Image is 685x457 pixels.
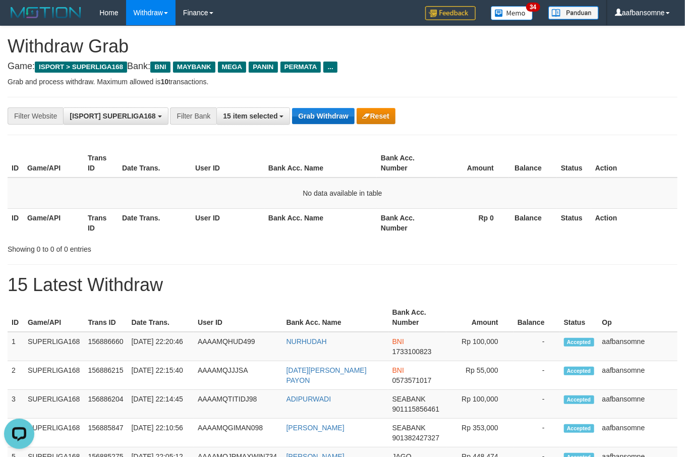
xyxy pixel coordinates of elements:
[8,107,63,125] div: Filter Website
[128,361,194,390] td: [DATE] 22:15:40
[194,361,282,390] td: AAAAMQJJJSA
[216,107,290,125] button: 15 item selected
[194,419,282,447] td: AAAAMQGIMAN098
[513,303,560,332] th: Balance
[557,208,591,237] th: Status
[128,390,194,419] td: [DATE] 22:14:45
[8,178,677,209] td: No data available in table
[392,424,426,432] span: SEABANK
[8,149,23,178] th: ID
[8,275,677,295] h1: 15 Latest Withdraw
[35,62,127,73] span: ISPORT > SUPERLIGA168
[128,303,194,332] th: Date Trans.
[557,149,591,178] th: Status
[392,348,432,356] span: Copy 1733100823 to clipboard
[8,390,24,419] td: 3
[564,367,594,375] span: Accepted
[23,208,84,237] th: Game/API
[118,149,191,178] th: Date Trans.
[160,78,168,86] strong: 10
[564,395,594,404] span: Accepted
[323,62,337,73] span: ...
[377,208,437,237] th: Bank Acc. Number
[357,108,395,124] button: Reset
[548,6,599,20] img: panduan.png
[560,303,598,332] th: Status
[23,149,84,178] th: Game/API
[84,390,127,419] td: 156886204
[8,36,677,56] h1: Withdraw Grab
[118,208,191,237] th: Date Trans.
[264,208,377,237] th: Bank Acc. Name
[392,395,426,403] span: SEABANK
[84,208,118,237] th: Trans ID
[591,208,677,237] th: Action
[8,332,24,361] td: 1
[446,390,513,419] td: Rp 100,000
[513,419,560,447] td: -
[264,149,377,178] th: Bank Acc. Name
[287,337,327,346] a: NURHUDAH
[513,361,560,390] td: -
[24,332,84,361] td: SUPERLIGA168
[194,332,282,361] td: AAAAMQHUD499
[392,405,439,413] span: Copy 901115856461 to clipboard
[24,303,84,332] th: Game/API
[598,361,677,390] td: aafbansomne
[392,434,439,442] span: Copy 901382427327 to clipboard
[598,303,677,332] th: Op
[8,361,24,390] td: 2
[437,208,509,237] th: Rp 0
[8,240,278,254] div: Showing 0 to 0 of 0 entries
[598,390,677,419] td: aafbansomne
[194,390,282,419] td: AAAAMQTITIDJ98
[446,332,513,361] td: Rp 100,000
[392,376,432,384] span: Copy 0573571017 to clipboard
[282,303,388,332] th: Bank Acc. Name
[8,62,677,72] h4: Game: Bank:
[194,303,282,332] th: User ID
[8,77,677,87] p: Grab and process withdraw. Maximum allowed is transactions.
[513,390,560,419] td: -
[513,332,560,361] td: -
[249,62,277,73] span: PANIN
[24,419,84,447] td: SUPERLIGA168
[598,419,677,447] td: aafbansomne
[84,332,127,361] td: 156886660
[128,419,194,447] td: [DATE] 22:10:56
[84,303,127,332] th: Trans ID
[446,303,513,332] th: Amount
[223,112,277,120] span: 15 item selected
[170,107,216,125] div: Filter Bank
[292,108,354,124] button: Grab Withdraw
[437,149,509,178] th: Amount
[8,5,84,20] img: MOTION_logo.png
[287,395,331,403] a: ADIPURWADI
[173,62,215,73] span: MAYBANK
[598,332,677,361] td: aafbansomne
[392,366,404,374] span: BNI
[287,366,367,384] a: [DATE][PERSON_NAME] PAYON
[591,149,677,178] th: Action
[63,107,168,125] button: [ISPORT] SUPERLIGA168
[509,208,557,237] th: Balance
[84,149,118,178] th: Trans ID
[388,303,446,332] th: Bank Acc. Number
[150,62,170,73] span: BNI
[446,419,513,447] td: Rp 353,000
[84,361,127,390] td: 156886215
[24,390,84,419] td: SUPERLIGA168
[392,337,404,346] span: BNI
[425,6,476,20] img: Feedback.jpg
[564,424,594,433] span: Accepted
[191,208,264,237] th: User ID
[4,4,34,34] button: Open LiveChat chat widget
[191,149,264,178] th: User ID
[8,303,24,332] th: ID
[446,361,513,390] td: Rp 55,000
[8,208,23,237] th: ID
[128,332,194,361] td: [DATE] 22:20:46
[84,419,127,447] td: 156885847
[70,112,155,120] span: [ISPORT] SUPERLIGA168
[24,361,84,390] td: SUPERLIGA168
